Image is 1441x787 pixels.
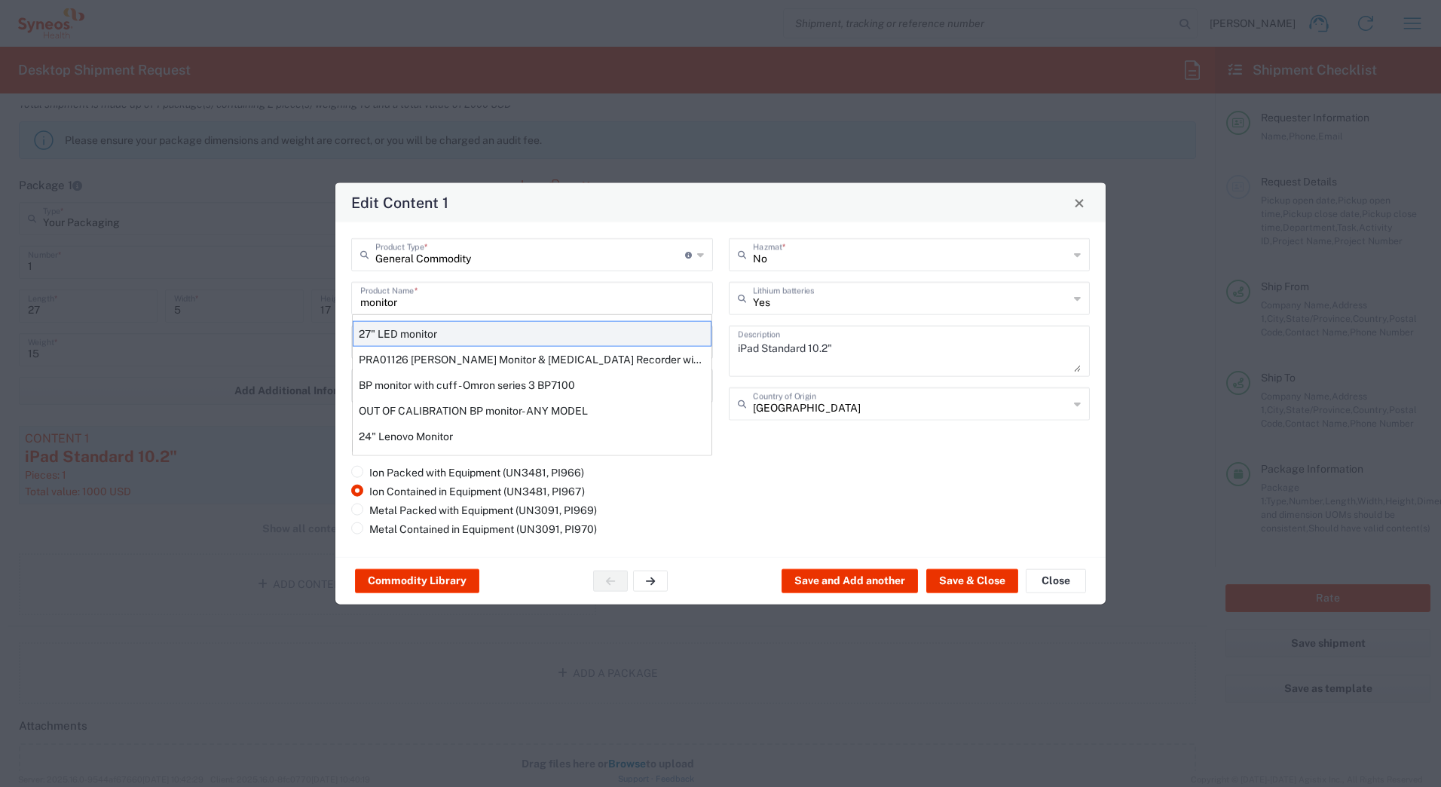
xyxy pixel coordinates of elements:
h4: Edit Content 1 [351,191,448,213]
button: Save & Close [926,569,1018,593]
button: Close [1026,569,1086,593]
label: Metal Packed with Equipment (UN3091, PI969) [351,504,597,517]
div: 27" LED monitor [353,321,711,347]
button: Save and Add another [782,569,918,593]
button: Commodity Library [355,569,479,593]
label: Metal Contained in Equipment (UN3091, PI970) [351,522,597,536]
div: PRA01126 Holter Monitor & ECG Recorder with accessories [353,347,711,372]
label: Ion Packed with Equipment (UN3481, PI966) [351,466,584,479]
div: BP monitor with cuff - Omron series 3 BP7100 [353,372,711,398]
div: 24" Lenovo Monitor [353,424,711,449]
label: Ion Contained in Equipment (UN3481, PI967) [351,485,585,498]
button: Close [1069,192,1090,213]
h4: Lithium batteries [351,436,1090,455]
div: OUT OF CALIBRATION BP monitor- ANY MODEL [353,398,711,424]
